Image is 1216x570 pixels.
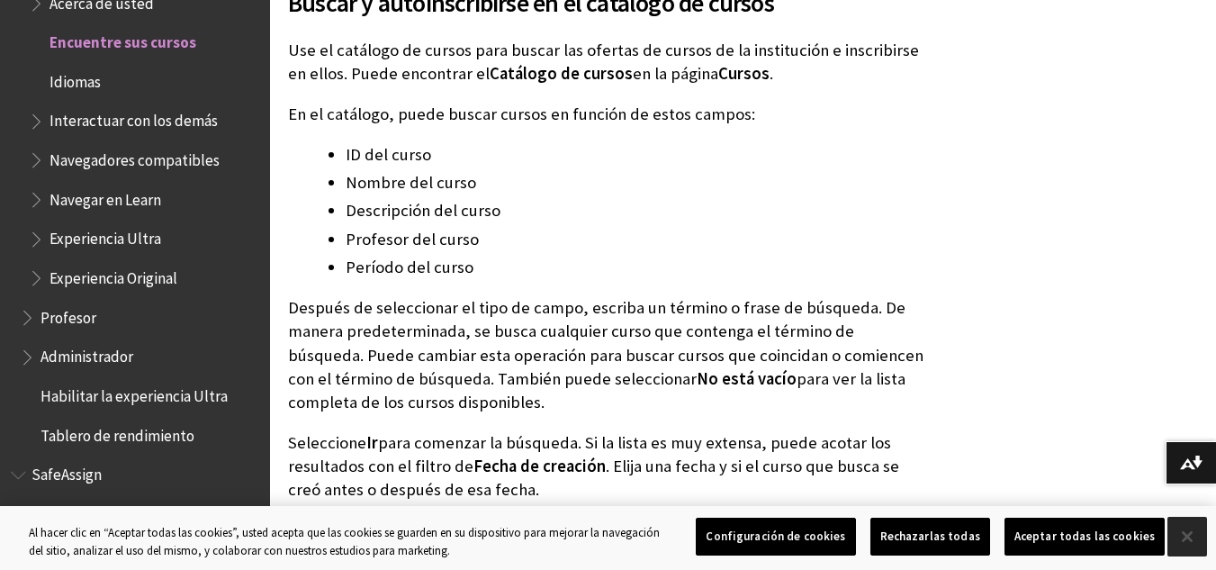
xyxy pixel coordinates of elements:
button: Configuración de cookies [696,518,855,556]
span: Cursos [718,63,770,84]
span: Ir [366,432,378,453]
span: Encuentre sus cursos [50,27,196,51]
p: Seleccione para comenzar la búsqueda. Si la lista es muy extensa, puede acotar los resultados con... [288,431,932,502]
span: Fecha de creación [473,456,606,476]
span: Profesor [41,303,96,327]
p: En el catálogo, puede buscar cursos en función de estos campos: [288,103,932,126]
span: Tablero de rendimiento [41,421,194,445]
span: Experiencia Original [50,263,177,287]
span: Alumno [41,499,91,523]
li: Descripción del curso [346,198,932,223]
span: Interactuar con los demás [50,106,218,131]
li: Período del curso [346,255,932,280]
button: Cerrar [1167,517,1207,556]
div: Al hacer clic en “Aceptar todas las cookies”, usted acepta que las cookies se guarden en su dispo... [29,524,669,559]
li: Nombre del curso [346,170,932,195]
span: Catálogo de cursos [490,63,633,84]
span: SafeAssign [32,460,102,484]
span: Habilitar la experiencia Ultra [41,381,228,405]
p: Después de seleccionar el tipo de campo, escriba un término o frase de búsqueda. De manera predet... [288,296,932,414]
span: Idiomas [50,67,101,91]
span: No está vacío [697,368,797,389]
li: Profesor del curso [346,227,932,252]
button: Rechazarlas todas [870,518,990,556]
li: ID del curso [346,142,932,167]
span: Administrador [41,342,133,366]
span: Navegar en Learn [50,185,161,209]
span: Experiencia Ultra [50,224,161,249]
span: Navegadores compatibles [50,145,220,169]
p: Use el catálogo de cursos para buscar las ofertas de cursos de la institución e inscribirse en el... [288,39,932,86]
button: Aceptar todas las cookies [1004,518,1165,556]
